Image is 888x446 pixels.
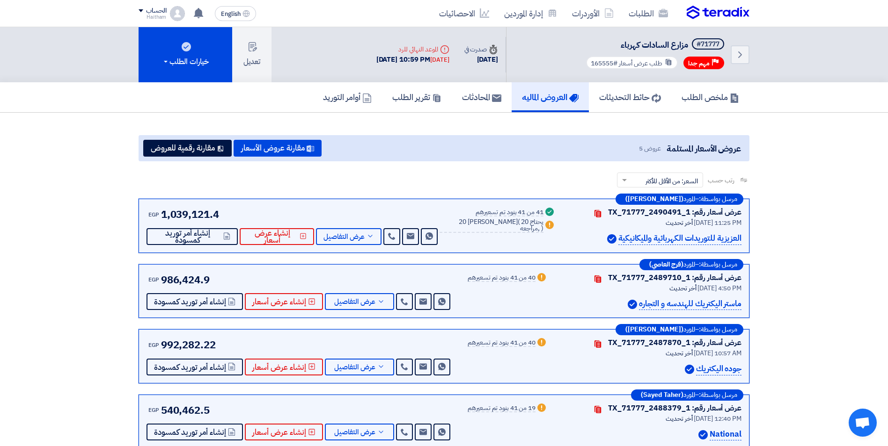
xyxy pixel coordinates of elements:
[565,2,621,24] a: الأوردرات
[139,27,232,82] button: خيارات الطلب
[476,209,543,216] div: 41 من 41 بنود تم تسعيرهم
[667,142,741,155] span: عروض الأسعار المستلمة
[430,55,449,65] div: [DATE]
[697,283,741,293] span: [DATE] 4:50 PM
[139,14,166,20] div: Haitham
[694,414,741,424] span: [DATE] 12:40 PM
[148,341,159,349] span: EGP
[392,92,441,102] h5: تقرير الطلب
[161,207,219,222] span: 1,039,121.4
[621,2,675,24] a: الطلبات
[148,210,159,219] span: EGP
[666,414,692,424] span: أخر تحديث
[699,326,737,333] span: مرسل بواسطة:
[631,389,743,401] div: –
[154,230,221,244] span: إنشاء أمر توريد كمسودة
[688,59,710,68] span: مهم جدا
[696,363,741,375] p: جوده اليكتريك
[512,82,589,112] a: العروض الماليه
[671,82,749,112] a: ملخص الطلب
[452,82,512,112] a: المحادثات
[316,228,382,245] button: عرض التفاصيل
[698,430,708,439] img: Verified Account
[608,207,741,218] div: عرض أسعار رقم: TX_71777_2490491_1
[591,58,617,68] span: #165555
[683,196,695,202] span: المورد
[462,92,501,102] h5: المحادثات
[497,2,565,24] a: إدارة الموردين
[625,196,683,202] b: ([PERSON_NAME])
[432,2,497,24] a: الاحصائيات
[625,326,683,333] b: ([PERSON_NAME])
[161,272,210,288] span: 986,424.9
[468,405,536,412] div: 19 من 41 بنود تم تسعيرهم
[685,365,694,374] img: Verified Account
[147,359,243,375] button: إنشاء أمر توريد كمسودة
[161,337,216,352] span: 992,282.22
[649,261,683,268] b: (فرج العاصي)
[616,194,743,205] div: –
[608,403,741,414] div: عرض أسعار رقم: TX_71777_2488379_1
[148,406,159,414] span: EGP
[215,6,256,21] button: English
[234,140,322,157] button: مقارنة عروض الأسعار
[382,82,452,112] a: تقرير الطلب
[247,230,298,244] span: إنشاء عرض أسعار
[252,429,306,436] span: إنشاء عرض أسعار
[154,298,226,305] span: إنشاء أمر توريد كمسودة
[154,429,226,436] span: إنشاء أمر توريد كمسودة
[589,82,671,112] a: حائط التحديثات
[468,274,536,282] div: 40 من 41 بنود تم تسعيرهم
[334,298,375,305] span: عرض التفاصيل
[464,44,498,54] div: صدرت في
[147,293,243,310] button: إنشاء أمر توريد كمسودة
[522,92,579,102] h5: العروض الماليه
[464,54,498,65] div: [DATE]
[440,219,543,233] div: 20 [PERSON_NAME]
[252,364,306,371] span: إنشاء عرض أسعار
[646,176,698,186] span: السعر: من الأقل للأكثر
[518,217,520,227] span: (
[683,326,695,333] span: المورد
[170,6,185,21] img: profile_test.png
[618,232,741,245] p: العزيزية للتوريدات الكهربائية والميكانيكية
[232,27,272,82] button: تعديل
[313,82,382,112] a: أوامر التوريد
[323,233,365,240] span: عرض التفاصيل
[683,392,695,398] span: المورد
[699,261,737,268] span: مرسل بواسطة:
[334,429,375,436] span: عرض التفاصيل
[147,424,243,440] button: إنشاء أمر توريد كمسودة
[697,41,719,48] div: #71777
[323,92,372,102] h5: أوامر التوريد
[639,259,743,270] div: –
[161,403,210,418] span: 540,462.5
[621,38,688,51] span: مزارع السادات كهرباء
[608,337,741,348] div: عرض أسعار رقم: TX_71777_2487870_1
[639,298,741,310] p: ماستر اليكتريك للهندسه و التجاره
[240,228,314,245] button: إنشاء عرض أسعار
[147,228,238,245] button: إنشاء أمر توريد كمسودة
[619,58,662,68] span: طلب عرض أسعار
[608,272,741,283] div: عرض أسعار رقم: TX_71777_2489710_1
[628,300,637,309] img: Verified Account
[687,6,749,20] img: Teradix logo
[143,140,232,157] button: مقارنة رقمية للعروض
[154,364,226,371] span: إنشاء أمر توريد كمسودة
[148,275,159,284] span: EGP
[221,11,241,17] span: English
[146,7,166,15] div: الحساب
[708,175,734,185] span: رتب حسب
[245,424,323,440] button: إنشاء عرض أسعار
[849,409,877,437] div: Open chat
[468,339,536,347] div: 40 من 41 بنود تم تسعيرهم
[694,218,741,228] span: [DATE] 11:25 PM
[694,348,741,358] span: [DATE] 10:57 AM
[325,424,394,440] button: عرض التفاصيل
[599,92,661,102] h5: حائط التحديثات
[682,92,739,102] h5: ملخص الطلب
[520,217,543,233] span: 20 يحتاج مراجعه,
[641,392,683,398] b: (Sayed Taher)
[699,392,737,398] span: مرسل بواسطة:
[616,324,743,335] div: –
